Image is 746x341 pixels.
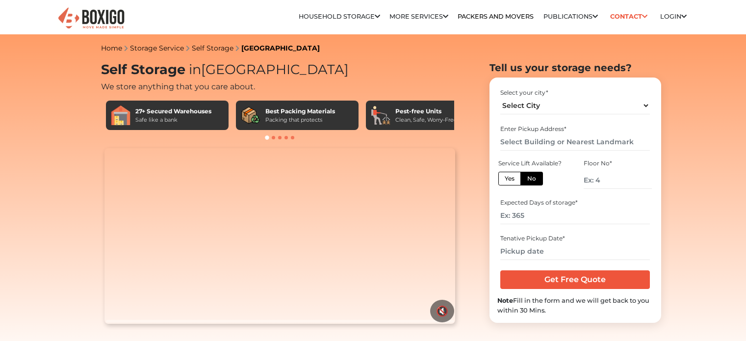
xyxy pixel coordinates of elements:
[500,125,650,133] div: Enter Pickup Address
[498,172,521,185] label: Yes
[130,44,184,52] a: Storage Service
[265,116,335,124] div: Packing that protects
[135,107,211,116] div: 27+ Secured Warehouses
[498,159,566,168] div: Service Lift Available?
[500,270,650,289] input: Get Free Quote
[101,62,459,78] h1: Self Storage
[500,133,650,151] input: Select Building or Nearest Landmark
[660,13,687,20] a: Login
[265,107,335,116] div: Best Packing Materials
[389,13,448,20] a: More services
[430,300,454,322] button: 🔇
[584,159,651,168] div: Floor No
[395,116,457,124] div: Clean, Safe, Worry-Free
[458,13,534,20] a: Packers and Movers
[489,62,661,74] h2: Tell us your storage needs?
[543,13,598,20] a: Publications
[101,44,122,52] a: Home
[395,107,457,116] div: Pest-free Units
[192,44,233,52] a: Self Storage
[500,243,650,260] input: Pickup date
[104,148,455,324] video: Your browser does not support the video tag.
[299,13,380,20] a: Household Storage
[111,105,130,125] img: 27+ Secured Warehouses
[520,172,543,185] label: No
[497,296,653,315] div: Fill in the form and we will get back to you within 30 Mins.
[57,6,126,30] img: Boxigo
[584,172,651,189] input: Ex: 4
[497,297,513,304] b: Note
[500,198,650,207] div: Expected Days of storage
[101,82,255,91] span: We store anything that you care about.
[500,88,650,97] div: Select your city
[241,44,320,52] a: [GEOGRAPHIC_DATA]
[371,105,390,125] img: Pest-free Units
[241,105,260,125] img: Best Packing Materials
[500,234,650,243] div: Tenative Pickup Date
[500,207,650,224] input: Ex: 365
[607,9,651,24] a: Contact
[135,116,211,124] div: Safe like a bank
[185,61,349,78] span: [GEOGRAPHIC_DATA]
[189,61,201,78] span: in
